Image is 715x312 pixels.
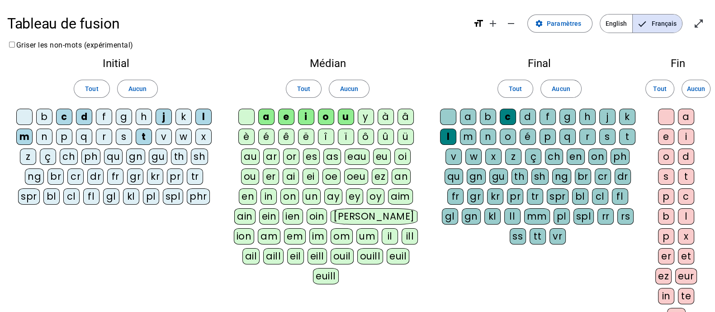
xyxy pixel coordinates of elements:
[373,149,391,165] div: eu
[187,188,210,205] div: phr
[283,208,303,225] div: ien
[398,109,414,125] div: â
[655,268,672,284] div: ez
[484,14,502,33] button: Augmenter la taille de la police
[147,168,163,185] div: kr
[440,129,456,145] div: l
[398,129,414,145] div: ü
[524,208,550,225] div: mm
[242,248,260,264] div: ail
[107,168,123,185] div: fr
[297,83,310,94] span: Tout
[678,149,694,165] div: d
[595,168,611,185] div: cr
[611,149,630,165] div: ph
[600,14,632,33] span: English
[658,188,674,205] div: p
[260,188,277,205] div: in
[653,83,666,94] span: Tout
[283,149,299,165] div: or
[284,228,306,245] div: em
[504,208,521,225] div: ll
[136,129,152,145] div: t
[540,129,556,145] div: p
[658,228,674,245] div: p
[445,149,462,165] div: v
[678,109,694,125] div: a
[358,129,374,145] div: ô
[378,109,394,125] div: à
[535,19,543,28] mat-icon: settings
[599,109,616,125] div: j
[678,168,694,185] div: t
[303,149,320,165] div: es
[329,80,369,98] button: Aucun
[346,188,363,205] div: ey
[323,149,341,165] div: as
[507,188,523,205] div: pr
[552,83,570,94] span: Aucun
[445,168,463,185] div: qu
[81,149,100,165] div: ph
[527,14,592,33] button: Paramètres
[572,188,588,205] div: bl
[195,109,212,125] div: l
[612,188,628,205] div: fl
[678,288,694,304] div: te
[14,58,217,69] h2: Initial
[485,149,502,165] div: x
[263,149,279,165] div: ar
[554,208,570,225] div: pl
[358,109,374,125] div: y
[645,80,674,98] button: Tout
[658,208,674,225] div: b
[345,149,369,165] div: eau
[579,109,596,125] div: h
[658,168,674,185] div: s
[547,188,568,205] div: spr
[278,129,294,145] div: ê
[394,149,411,165] div: oi
[573,208,594,225] div: spl
[559,129,576,145] div: q
[232,58,423,69] h2: Médian
[308,248,327,264] div: eill
[286,80,322,98] button: Tout
[442,208,458,225] div: gl
[506,18,516,29] mat-icon: remove
[143,188,159,205] div: pl
[331,228,353,245] div: om
[18,188,40,205] div: spr
[460,109,476,125] div: a
[690,14,708,33] button: Entrer en plein écran
[675,268,697,284] div: eur
[96,129,112,145] div: r
[63,188,80,205] div: cl
[344,168,369,185] div: oeu
[510,228,526,245] div: ss
[658,149,674,165] div: o
[74,80,109,98] button: Tout
[488,18,498,29] mat-icon: add
[588,149,607,165] div: on
[338,109,354,125] div: u
[480,109,496,125] div: b
[497,80,533,98] button: Tout
[462,208,481,225] div: gn
[20,149,36,165] div: z
[16,129,33,145] div: m
[500,109,516,125] div: c
[163,188,184,205] div: spl
[678,248,694,264] div: et
[322,168,341,185] div: oe
[402,228,418,245] div: ill
[552,168,571,185] div: ng
[43,188,60,205] div: bl
[117,80,158,98] button: Aucun
[678,208,694,225] div: l
[367,188,384,205] div: oy
[298,109,314,125] div: i
[116,129,132,145] div: s
[687,83,705,94] span: Aucun
[167,168,183,185] div: pr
